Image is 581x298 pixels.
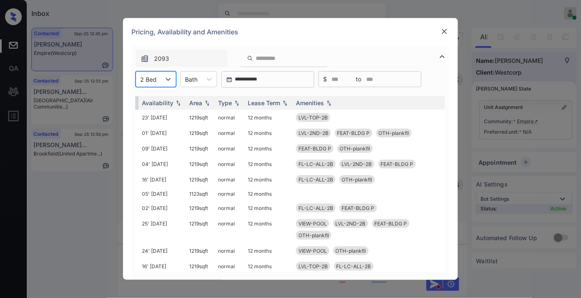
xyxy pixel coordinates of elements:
span: OTH-plankfll [340,145,370,152]
td: normal [215,172,244,187]
td: 09' [DATE] [139,141,186,156]
span: FEAT-BLDG P [381,161,414,167]
td: 1219 sqft [186,141,215,156]
td: normal [215,200,244,216]
span: LVL-TOP-2B [298,263,328,269]
td: 04' [DATE] [139,156,186,172]
td: 12 months [244,216,293,243]
span: FEAT-BLDG P [375,220,407,227]
td: 25' [DATE] [139,216,186,243]
td: 12 months [244,187,293,200]
td: normal [215,156,244,172]
img: sorting [174,100,183,106]
td: 12 months [244,125,293,141]
img: icon-zuma [247,54,253,62]
div: Lease Term [248,99,280,106]
td: 1219 sqft [186,259,215,274]
td: 12 months [244,172,293,187]
span: LVL-2ND-2B [298,130,329,136]
td: 12 months [244,110,293,125]
td: 12 months [244,200,293,216]
img: sorting [233,100,241,106]
td: 24' [DATE] [139,243,186,259]
span: 2093 [154,54,169,63]
img: close [440,27,449,36]
span: OTH-plankfll [379,130,409,136]
span: OTH-plankfll [342,176,373,183]
img: icon-zuma [437,52,447,62]
span: FEAT-BLDG P [298,145,331,152]
span: OTH-plankfll [298,232,329,238]
td: normal [215,125,244,141]
span: FL-LC-ALL-2B [298,205,333,211]
td: 12 months [244,156,293,172]
td: 12 months [244,243,293,259]
div: Amenities [296,99,324,106]
span: LVL-TOP-2B [298,114,328,121]
span: OTH-plankfll [336,248,366,254]
span: FL-LC-ALL-2B [298,176,333,183]
td: 1219 sqft [186,200,215,216]
span: VIEW-POOL [298,248,327,254]
td: 05' [DATE] [139,187,186,200]
span: to [356,75,362,84]
td: 1123 sqft [186,187,215,200]
span: FEAT-BLDG P [337,130,370,136]
td: normal [215,187,244,200]
td: 01' [DATE] [139,125,186,141]
span: FL-LC-ALL-2B [298,161,333,167]
td: normal [215,110,244,125]
img: sorting [203,100,211,106]
td: 02' [DATE] [139,200,186,216]
img: sorting [325,100,333,106]
td: 1219 sqft [186,243,215,259]
td: 12 months [244,259,293,274]
td: 1219 sqft [186,172,215,187]
td: 1219 sqft [186,110,215,125]
td: 1219 sqft [186,216,215,243]
td: 16' [DATE] [139,172,186,187]
td: normal [215,141,244,156]
td: 23' [DATE] [139,110,186,125]
span: VIEW-POOL [298,220,327,227]
span: LVL-2ND-2B [336,220,366,227]
td: 1219 sqft [186,156,215,172]
span: $ [323,75,327,84]
span: FEAT-BLDG P [342,205,375,211]
td: 12 months [244,141,293,156]
td: normal [215,259,244,274]
td: 16' [DATE] [139,259,186,274]
div: Pricing, Availability and Amenities [123,18,458,46]
img: icon-zuma [141,54,149,63]
span: FL-LC-ALL-2B [337,263,371,269]
img: sorting [281,100,289,106]
span: LVL-2ND-2B [342,161,372,167]
td: normal [215,243,244,259]
td: 1219 sqft [186,125,215,141]
td: normal [215,216,244,243]
div: Area [189,99,202,106]
div: Availability [142,99,173,106]
div: Type [218,99,232,106]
